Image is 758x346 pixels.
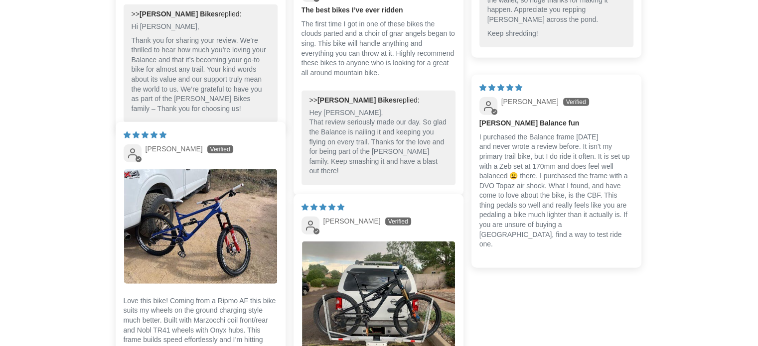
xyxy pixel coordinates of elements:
[323,217,381,225] span: [PERSON_NAME]
[309,96,448,106] div: >> replied:
[501,98,559,106] span: [PERSON_NAME]
[124,169,278,284] a: Link to user picture 1
[124,131,166,139] span: 5 star review
[479,132,633,249] p: I purchased the Balance frame [DATE] and never wrote a review before. It isn't my primary trail b...
[146,145,203,153] span: [PERSON_NAME]
[479,118,633,128] b: [PERSON_NAME] Balance fun
[317,96,397,104] b: [PERSON_NAME] Bikes
[124,169,277,284] img: User picture
[479,84,522,92] span: 5 star review
[132,9,270,19] div: >> replied:
[302,203,344,211] span: 5 star review
[487,29,625,39] p: Keep shredding!
[309,108,448,176] p: Hey [PERSON_NAME], That review seriously made our day. So glad the Balance is nailing it and keep...
[132,36,270,114] p: Thank you for sharing your review. We’re thrilled to hear how much you’re loving your Balance and...
[140,10,219,18] b: [PERSON_NAME] Bikes
[302,5,455,15] b: The best bikes I’ve ever ridden
[302,19,455,78] p: The first time I got in one of these bikes the clouds parted and a choir of gnar angels began to ...
[132,22,270,32] p: Hi [PERSON_NAME],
